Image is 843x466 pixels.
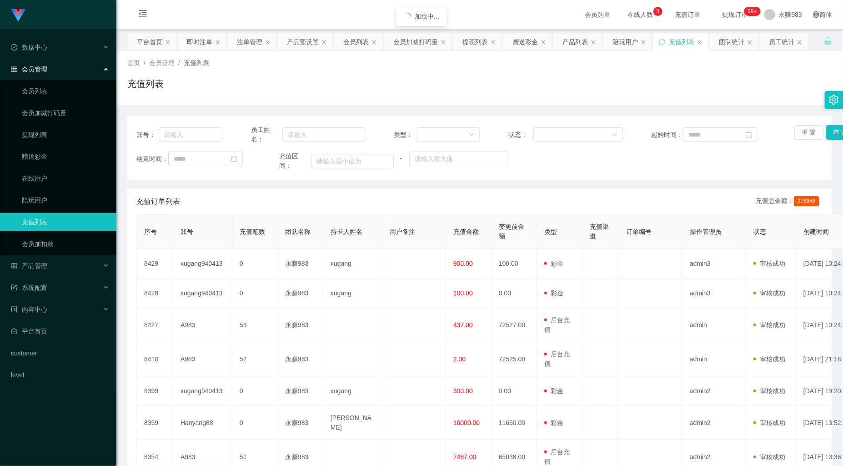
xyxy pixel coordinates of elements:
[653,7,662,16] sup: 3
[323,279,382,308] td: xugang
[492,308,537,342] td: 72527.00
[278,249,323,279] td: 永赚983
[136,154,168,164] span: 结束时间：
[11,9,25,22] img: logo.9652507e.png
[136,196,180,207] span: 充值订单列表
[232,249,278,279] td: 0
[311,154,394,168] input: 请输入最小值为
[453,419,480,426] span: 16000.00
[371,40,377,45] i: 图标: close
[165,40,171,45] i: 图标: close
[11,366,109,384] a: level
[22,213,109,231] a: 充值列表
[11,44,17,51] i: 图标: check-circle-o
[137,342,173,376] td: 8410
[173,308,232,342] td: A983
[22,169,109,187] a: 在线用户
[181,228,193,235] span: 账号
[753,260,785,267] span: 审核成功
[499,223,524,240] span: 变更前金额
[753,355,785,363] span: 审核成功
[22,126,109,144] a: 提现列表
[697,40,702,45] i: 图标: close
[415,13,439,20] span: 加载中...
[323,406,382,440] td: [PERSON_NAME]
[753,289,785,297] span: 审核成功
[453,387,473,395] span: 300.00
[173,406,232,440] td: Hanyang88
[746,132,752,138] i: 图标: calendar
[22,235,109,253] a: 会员加扣款
[794,125,823,140] button: 重 置
[11,322,109,340] a: 图标: dashboard平台首页
[232,342,278,376] td: 52
[11,306,17,313] i: 图标: profile
[682,406,746,440] td: admin2
[671,11,705,18] span: 充值订单
[813,11,819,18] i: 图标: global
[544,260,563,267] span: 彩金
[137,249,173,279] td: 8429
[453,289,473,297] span: 100.00
[453,228,479,235] span: 充值金额
[404,13,411,20] i: icon: loading
[769,33,794,51] div: 员工统计
[187,33,212,51] div: 即时注单
[756,196,823,207] div: 充值总金额：
[441,40,446,45] i: 图标: close
[137,308,173,342] td: 8427
[491,40,496,45] i: 图标: close
[626,228,652,235] span: 订单编号
[824,37,832,45] i: 图标: unlock
[492,279,537,308] td: 0.00
[127,0,158,30] i: 图标: menu-fold
[797,40,803,45] i: 图标: close
[659,39,665,45] i: 图标: sync
[641,40,646,45] i: 图标: close
[251,125,282,144] span: 员工姓名：
[22,191,109,209] a: 陪玩用户
[232,279,278,308] td: 0
[508,130,533,140] span: 状态：
[718,11,753,18] span: 提现订单
[544,419,563,426] span: 彩金
[591,40,596,45] i: 图标: close
[512,33,538,51] div: 赠送彩金
[285,228,311,235] span: 团队名称
[544,448,570,465] span: 后台充值
[682,376,746,406] td: admin2
[127,77,164,91] h1: 充值列表
[278,342,323,376] td: 永赚983
[22,104,109,122] a: 会员加减打码量
[682,279,746,308] td: admin3
[178,59,180,66] span: /
[323,376,382,406] td: xugang
[11,262,47,269] span: 产品管理
[829,95,839,105] i: 图标: setting
[747,40,753,45] i: 图标: close
[453,260,473,267] span: 900.00
[541,40,546,45] i: 图标: close
[232,376,278,406] td: 0
[469,132,474,138] i: 图标: down
[265,40,271,45] i: 图标: close
[669,33,694,51] div: 充值列表
[331,228,362,235] span: 持卡人姓名
[492,249,537,279] td: 100.00
[492,376,537,406] td: 0.00
[137,279,173,308] td: 8428
[173,376,232,406] td: xugang940413
[409,152,508,166] input: 请输入最大值
[612,33,638,51] div: 陪玩用户
[11,284,47,291] span: 系统配置
[651,130,683,140] span: 起始时间：
[394,130,417,140] span: 类型：
[11,284,17,291] i: 图标: form
[753,453,785,461] span: 审核成功
[278,279,323,308] td: 永赚983
[453,453,477,461] span: 7487.00
[682,308,746,342] td: admin
[240,228,265,235] span: 充值笔数
[184,59,209,66] span: 充值列表
[144,59,146,66] span: /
